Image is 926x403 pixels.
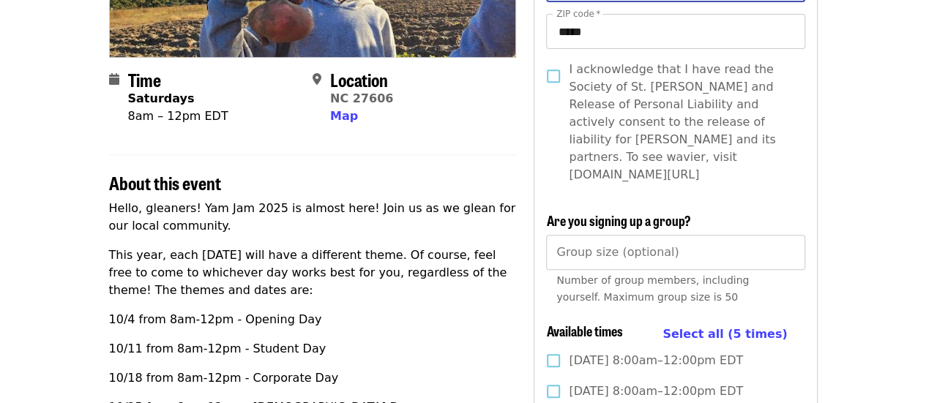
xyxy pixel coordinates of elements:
[569,352,743,369] span: [DATE] 8:00am–12:00pm EDT
[546,321,622,340] span: Available times
[128,108,228,125] div: 8am – 12pm EDT
[662,327,787,341] span: Select all (5 times)
[330,67,388,92] span: Location
[556,274,749,303] span: Number of group members, including yourself. Maximum group size is 50
[313,72,321,86] i: map-marker-alt icon
[330,109,358,123] span: Map
[546,211,690,230] span: Are you signing up a group?
[109,200,517,235] p: Hello, gleaners! Yam Jam 2025 is almost here! Join us as we glean for our local community.
[330,91,393,105] a: NC 27606
[109,72,119,86] i: calendar icon
[109,246,517,299] p: This year, each [DATE] will have a different theme. Of course, feel free to come to whichever day...
[662,323,787,345] button: Select all (5 times)
[109,340,517,358] p: 10/11 from 8am-12pm - Student Day
[330,108,358,125] button: Map
[128,67,161,92] span: Time
[109,170,221,195] span: About this event
[546,235,804,270] input: [object Object]
[556,10,600,18] label: ZIP code
[109,369,517,387] p: 10/18 from 8am-12pm - Corporate Day
[546,14,804,49] input: ZIP code
[128,91,195,105] strong: Saturdays
[569,383,743,400] span: [DATE] 8:00am–12:00pm EDT
[109,311,517,328] p: 10/4 from 8am-12pm - Opening Day
[569,61,793,184] span: I acknowledge that I have read the Society of St. [PERSON_NAME] and Release of Personal Liability...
